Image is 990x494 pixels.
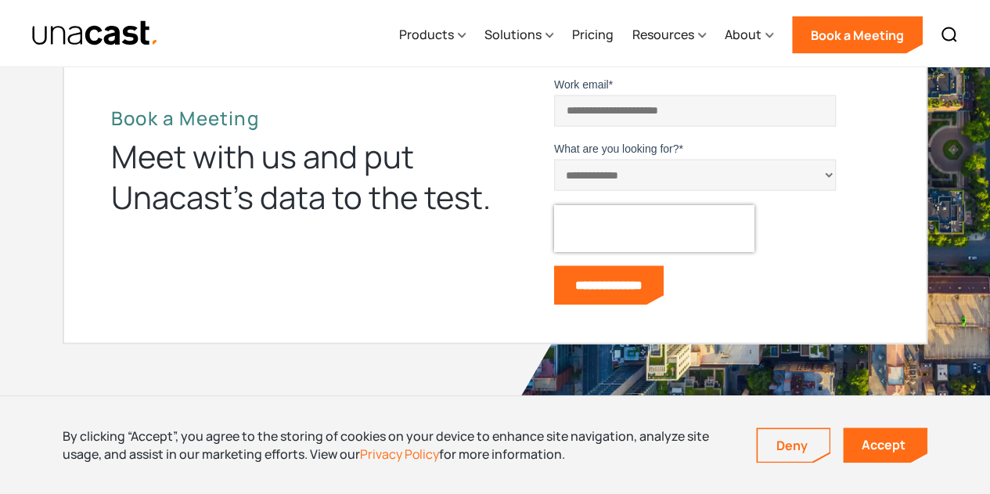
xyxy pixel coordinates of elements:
[63,427,733,463] div: By clicking “Accept”, you agree to the storing of cookies on your device to enhance site navigati...
[632,2,706,67] div: Resources
[725,24,761,43] div: About
[940,25,959,44] img: Search icon
[632,24,694,43] div: Resources
[484,24,542,43] div: Solutions
[843,427,927,463] a: Accept
[111,135,495,217] div: Meet with us and put Unacast’s data to the test.
[554,204,754,251] iframe: reCAPTCHA
[31,20,159,47] img: Unacast text logo
[399,2,466,67] div: Products
[31,20,159,47] a: home
[725,2,773,67] div: About
[792,16,923,53] a: Book a Meeting
[484,2,553,67] div: Solutions
[758,429,830,462] a: Deny
[360,445,439,463] a: Privacy Policy
[111,106,495,129] h2: Book a Meeting
[399,24,454,43] div: Products
[554,78,609,90] span: Work email
[554,142,679,154] span: What are you looking for?
[572,2,614,67] a: Pricing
